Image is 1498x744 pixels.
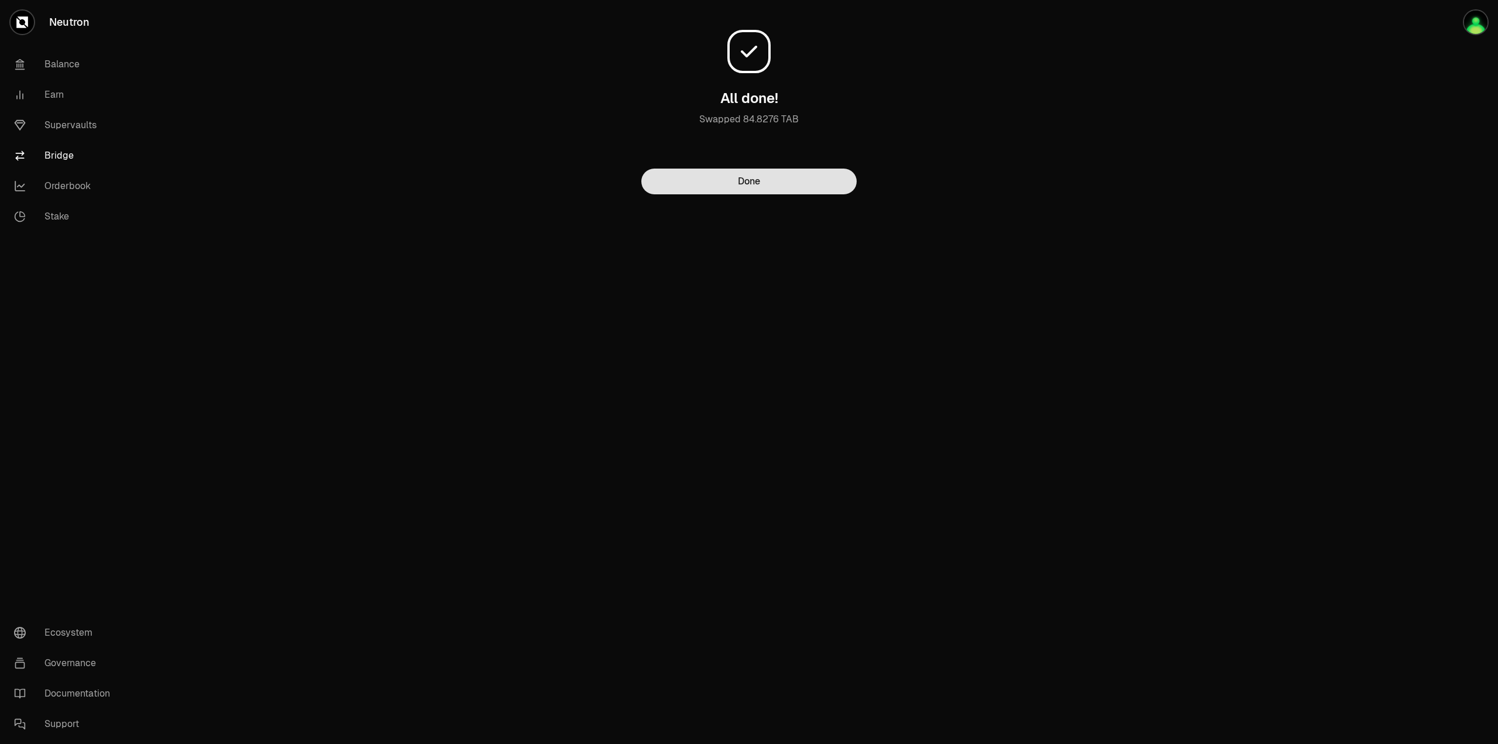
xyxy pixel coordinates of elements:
p: Swapped 84.8276 TAB [641,112,857,140]
button: Done [641,169,857,194]
a: Orderbook [5,171,126,201]
a: Support [5,709,126,739]
a: Supervaults [5,110,126,140]
a: Ecosystem [5,618,126,648]
img: zsky [1464,11,1487,34]
a: Stake [5,201,126,232]
a: Governance [5,648,126,678]
a: Documentation [5,678,126,709]
a: Earn [5,80,126,110]
h3: All done! [720,89,778,108]
a: Balance [5,49,126,80]
a: Bridge [5,140,126,171]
